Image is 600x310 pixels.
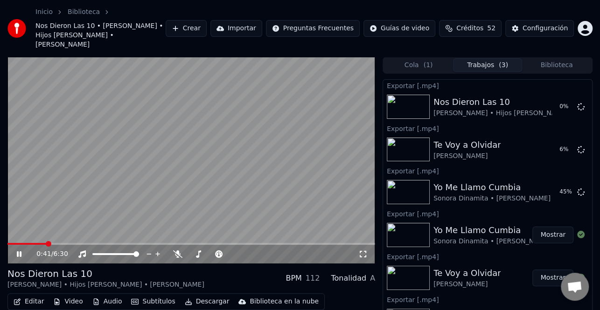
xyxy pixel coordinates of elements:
[499,61,508,70] span: ( 3 )
[127,295,179,308] button: Subtítulos
[10,295,48,308] button: Editar
[383,294,592,305] div: Exportar [.mp4]
[532,227,573,243] button: Mostrar
[210,20,262,37] button: Importar
[453,58,522,72] button: Trabajos
[266,20,360,37] button: Preguntas Frecuentes
[35,7,53,17] a: Inicio
[433,152,501,161] div: [PERSON_NAME]
[383,251,592,262] div: Exportar [.mp4]
[433,224,551,237] div: Yo Me Llamo Cumbia
[522,58,591,72] button: Biblioteca
[7,19,26,38] img: youka
[433,267,501,280] div: Te Voy a Olvidar
[363,20,435,37] button: Guías de video
[383,123,592,134] div: Exportar [.mp4]
[439,20,502,37] button: Créditos52
[7,267,204,280] div: Nos Dieron Las 10
[49,295,86,308] button: Video
[53,249,68,259] span: 6:30
[68,7,100,17] a: Biblioteca
[505,20,574,37] button: Configuración
[523,24,568,33] div: Configuración
[89,295,126,308] button: Audio
[433,194,551,203] div: Sonora Dinamita • [PERSON_NAME]
[7,280,204,289] div: [PERSON_NAME] • Hijos [PERSON_NAME] • [PERSON_NAME]
[433,237,551,246] div: Sonora Dinamita • [PERSON_NAME]
[370,273,375,284] div: A
[383,165,592,176] div: Exportar [.mp4]
[286,273,301,284] div: BPM
[423,61,433,70] span: ( 1 )
[384,58,453,72] button: Cola
[181,295,233,308] button: Descargar
[532,269,573,286] button: Mostrar
[559,103,573,110] div: 0 %
[559,188,573,196] div: 45 %
[35,21,166,49] span: Nos Dieron Las 10 • [PERSON_NAME] • Hijos [PERSON_NAME] • [PERSON_NAME]
[433,138,501,152] div: Te Voy a Olvidar
[306,273,320,284] div: 112
[456,24,483,33] span: Créditos
[36,249,59,259] div: /
[433,181,551,194] div: Yo Me Llamo Cumbia
[36,249,51,259] span: 0:41
[35,7,166,49] nav: breadcrumb
[383,208,592,219] div: Exportar [.mp4]
[383,80,592,91] div: Exportar [.mp4]
[487,24,495,33] span: 52
[433,280,501,289] div: [PERSON_NAME]
[559,146,573,153] div: 6 %
[166,20,207,37] button: Crear
[331,273,366,284] div: Tonalidad
[561,273,589,301] a: Chat abierto
[250,297,319,306] div: Biblioteca en la nube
